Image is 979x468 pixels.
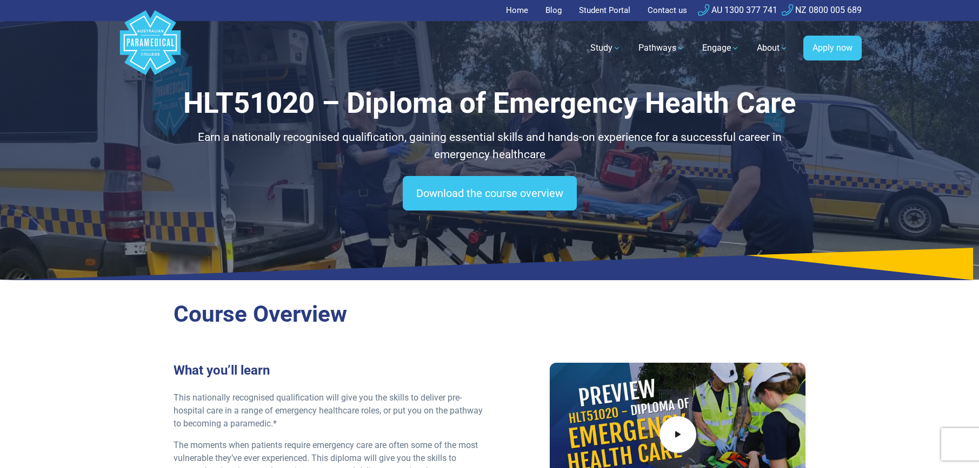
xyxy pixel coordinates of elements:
p: Earn a nationally recognised qualification, gaining essential skills and hands-on experience for ... [174,129,806,163]
p: This nationally recognised qualification will give you the skills to deliver pre-hospital care in... [174,391,483,430]
h2: Course Overview [174,301,806,328]
a: Apply now [803,36,862,60]
a: NZ 0800 005 689 [782,5,862,15]
a: Australian Paramedical College [118,21,183,76]
a: Engage [696,33,746,63]
a: About [750,33,795,63]
a: Pathways [632,33,691,63]
h1: HLT51020 – Diploma of Emergency Health Care [174,86,806,120]
h3: What you’ll learn [174,363,483,378]
a: AU 1300 377 741 [698,5,777,15]
a: Download the course overview [403,176,577,211]
a: Study [584,33,628,63]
